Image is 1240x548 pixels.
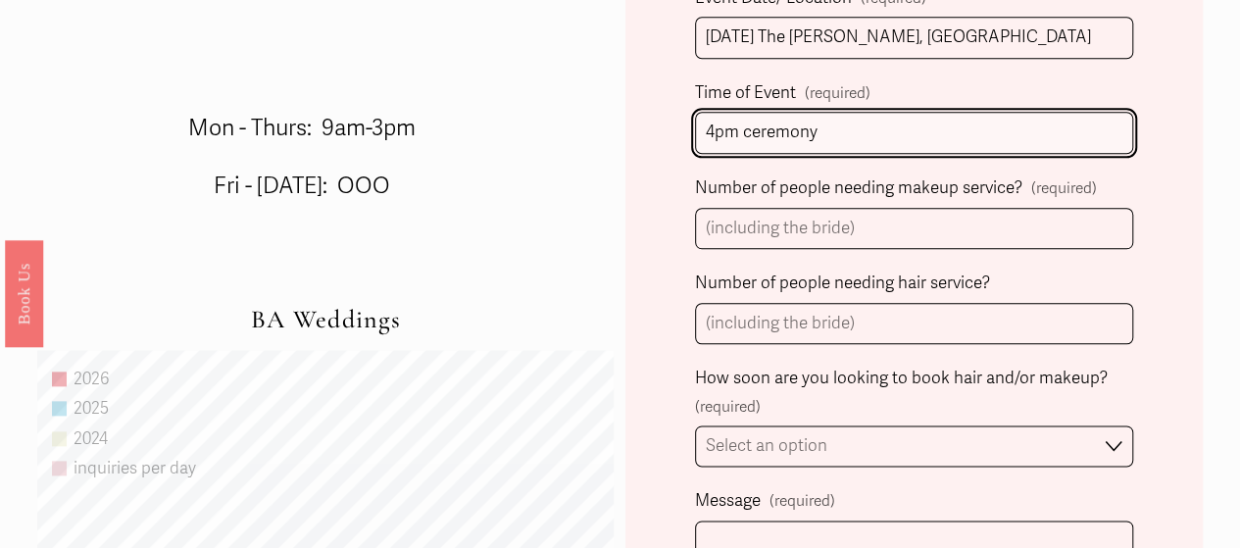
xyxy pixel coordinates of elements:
input: (including the bride) [695,303,1134,345]
span: Mon - Thurs: 9am-3pm [187,114,415,142]
span: (required) [695,394,761,422]
input: (estimated time) [695,112,1134,154]
span: Number of people needing makeup service? [695,174,1022,204]
span: (required) [804,80,869,108]
span: How soon are you looking to book hair and/or makeup? [695,364,1108,394]
span: (required) [769,488,834,516]
select: How soon are you looking to book hair and/or makeup? [695,425,1134,468]
span: (required) [1030,175,1096,203]
h2: BA Weddings [37,305,615,334]
span: Number of people needing hair service? [695,269,990,299]
span: Message [695,486,761,517]
span: Time of Event [695,78,796,109]
a: Book Us [5,239,43,346]
input: (including the bride) [695,208,1134,250]
span: Fri - [DATE]: OOO [213,172,389,200]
